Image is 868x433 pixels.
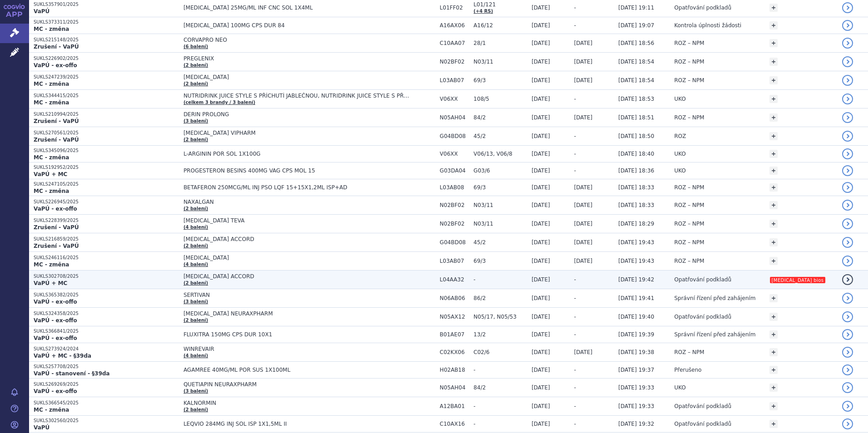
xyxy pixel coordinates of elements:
span: ROZ – NPM [674,40,704,46]
span: Opatřování podkladů [674,403,731,409]
span: [DATE] 19:41 [618,295,654,301]
span: 69/3 [473,184,527,191]
strong: MC - změna [34,261,69,268]
span: Správní řízení před zahájením [674,295,755,301]
span: UKO [674,384,686,391]
span: [DATE] 18:36 [618,167,654,174]
a: + [769,257,778,265]
span: [MEDICAL_DATA] VIPHARM [183,130,410,136]
strong: VaPÚ [34,424,49,431]
a: (4 balení) [183,353,208,358]
p: SUKLS257708/2025 [34,364,179,370]
span: UKO [674,151,686,157]
strong: MC - změna [34,81,69,87]
span: [DATE] [574,184,592,191]
span: C02KX06 [440,349,469,355]
span: [DATE] 19:07 [618,22,654,29]
span: [DATE] [532,384,550,391]
span: [DATE] [574,221,592,227]
span: ROZ – NPM [674,349,704,355]
span: Kontrola úplnosti žádosti [674,22,741,29]
strong: VaPÚ - stanovení - §39da [34,370,110,377]
span: A16AX06 [440,22,469,29]
span: [DATE] [532,96,550,102]
p: SUKLS345096/2025 [34,148,179,154]
a: + [769,113,778,122]
a: detail [842,75,853,86]
a: detail [842,165,853,176]
a: detail [842,148,853,159]
span: 84/2 [473,114,527,121]
a: detail [842,38,853,49]
span: Opatřování podkladů [674,421,731,427]
span: BETAFERON 250MCG/ML INJ PSO LQF 15+15X1,2ML ISP+AD [183,184,410,191]
span: N06AB06 [440,295,469,301]
i: [MEDICAL_DATA] bios [770,277,826,283]
span: 45/2 [473,133,527,139]
span: [DATE] [532,295,550,301]
span: [DATE] [574,114,592,121]
span: - [473,367,527,373]
span: L04AA32 [440,276,469,283]
span: [MEDICAL_DATA] [183,74,410,80]
span: 69/3 [473,77,527,84]
span: NUTRIDRINK JUICE STYLE S PŘÍCHUTÍ JABLEČNOU, NUTRIDRINK JUICE STYLE S PŘÍCHUTÍ JAHODOVOU, NUTRIDR... [183,93,410,99]
span: [DATE] [532,349,550,355]
a: detail [842,112,853,123]
span: 13/2 [473,331,527,338]
span: Opatřování podkladů [674,5,731,11]
span: [DATE] [532,367,550,373]
a: (3 balení) [183,389,208,394]
span: - [574,295,576,301]
span: - [574,167,576,174]
a: detail [842,218,853,229]
p: SUKLS344415/2025 [34,93,179,99]
span: [DATE] 18:54 [618,59,654,65]
span: 86/2 [473,295,527,301]
span: - [574,314,576,320]
span: - [574,331,576,338]
span: - [574,5,576,11]
a: + [769,76,778,84]
p: SUKLS357901/2025 [34,1,179,8]
span: 45/2 [473,239,527,246]
a: (3 balení) [183,118,208,123]
span: [DATE] 19:43 [618,239,654,246]
strong: VaPÚ + MC [34,280,67,286]
span: [MEDICAL_DATA] [183,255,410,261]
span: - [574,133,576,139]
span: L03AB07 [440,258,469,264]
span: [DATE] [532,258,550,264]
span: [DATE] [532,221,550,227]
a: detail [842,256,853,266]
a: detail [842,237,853,248]
strong: MC - změna [34,407,69,413]
a: + [769,58,778,66]
strong: Zrušení - VaPÚ [34,118,79,124]
span: Opatřování podkladů [674,276,731,283]
p: SUKLS270561/2025 [34,130,179,136]
a: (4 balení) [183,225,208,230]
span: [DATE] 19:38 [618,349,654,355]
span: ROZ – NPM [674,202,704,208]
span: LEQVIO 284MG INJ SOL ISP 1X1,5ML II [183,421,410,427]
a: detail [842,182,853,193]
span: 28/1 [473,40,527,46]
strong: Zrušení - VaPÚ [34,243,79,249]
span: [DATE] [574,258,592,264]
span: AGAMREE 40MG/ML POR SUS 1X100ML [183,367,410,373]
a: detail [842,2,853,13]
span: 69/3 [473,258,527,264]
span: [DATE] 19:32 [618,421,654,427]
span: L01FF02 [440,5,469,11]
span: [DATE] 19:11 [618,5,654,11]
span: N03/11 [473,221,527,227]
span: N05AH04 [440,384,469,391]
span: [DATE] [574,349,592,355]
a: + [769,150,778,158]
a: detail [842,56,853,67]
span: [DATE] [532,133,550,139]
span: ROZ – NPM [674,239,704,246]
span: - [574,367,576,373]
span: A12BA01 [440,403,469,409]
